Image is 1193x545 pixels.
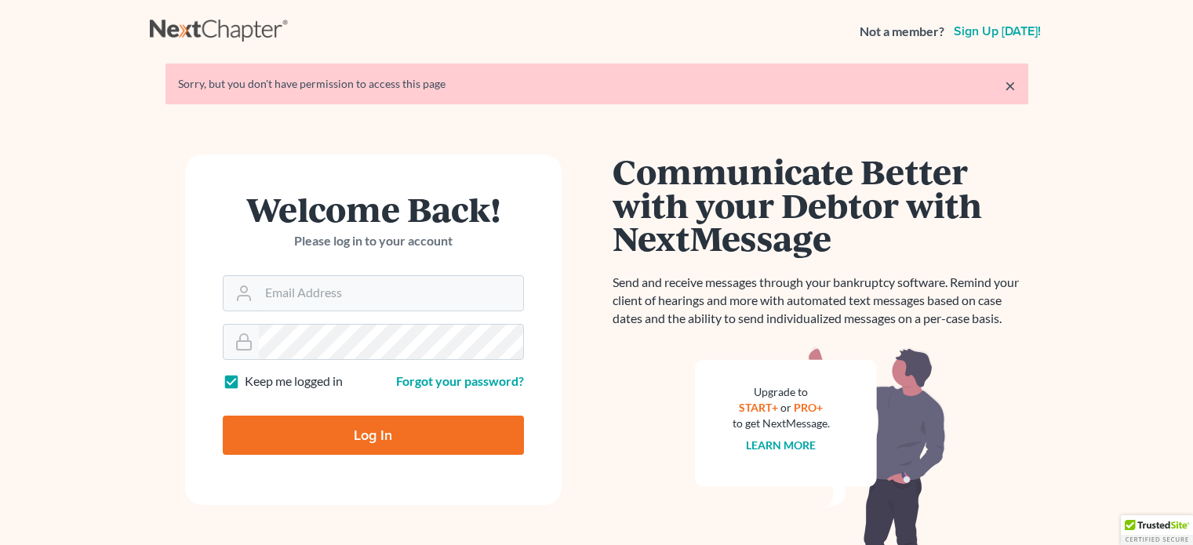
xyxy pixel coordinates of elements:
[223,416,524,455] input: Log In
[746,438,816,452] a: Learn more
[733,416,830,431] div: to get NextMessage.
[1121,515,1193,545] div: TrustedSite Certified
[245,372,343,391] label: Keep me logged in
[396,373,524,388] a: Forgot your password?
[223,232,524,250] p: Please log in to your account
[223,192,524,226] h1: Welcome Back!
[794,401,823,414] a: PRO+
[951,25,1044,38] a: Sign up [DATE]!
[860,23,944,41] strong: Not a member?
[739,401,778,414] a: START+
[780,401,791,414] span: or
[259,276,523,311] input: Email Address
[613,274,1028,328] p: Send and receive messages through your bankruptcy software. Remind your client of hearings and mo...
[613,154,1028,255] h1: Communicate Better with your Debtor with NextMessage
[733,384,830,400] div: Upgrade to
[1005,76,1016,95] a: ×
[178,76,1016,92] div: Sorry, but you don't have permission to access this page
